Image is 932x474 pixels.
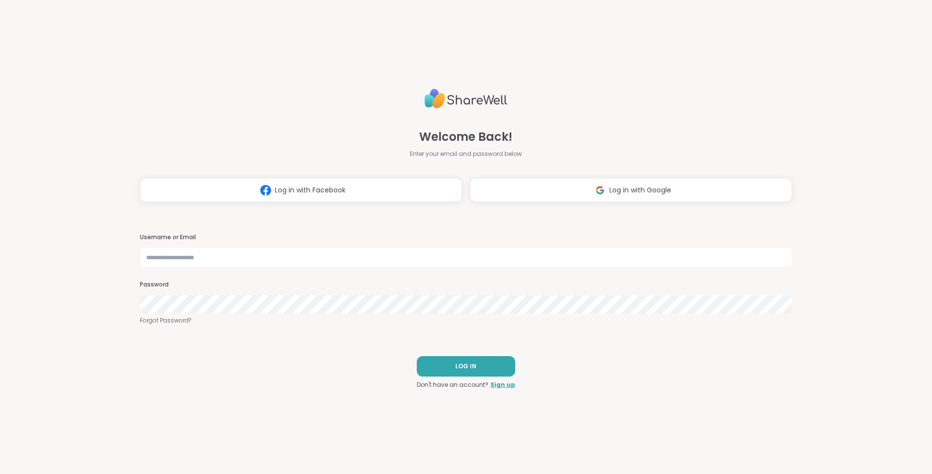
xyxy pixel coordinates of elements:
span: LOG IN [455,362,476,371]
span: Don't have an account? [417,380,488,389]
a: Sign up [490,380,515,389]
img: ShareWell Logo [425,85,507,113]
h3: Password [140,281,792,289]
span: Welcome Back! [419,128,512,146]
button: LOG IN [417,356,515,377]
span: Log in with Google [609,185,671,195]
a: Forgot Password? [140,316,792,325]
img: ShareWell Logomark [591,181,609,199]
button: Log in with Facebook [140,178,462,202]
img: ShareWell Logomark [256,181,275,199]
span: Enter your email and password below [410,150,522,158]
h3: Username or Email [140,233,792,242]
button: Log in with Google [470,178,792,202]
span: Log in with Facebook [275,185,346,195]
